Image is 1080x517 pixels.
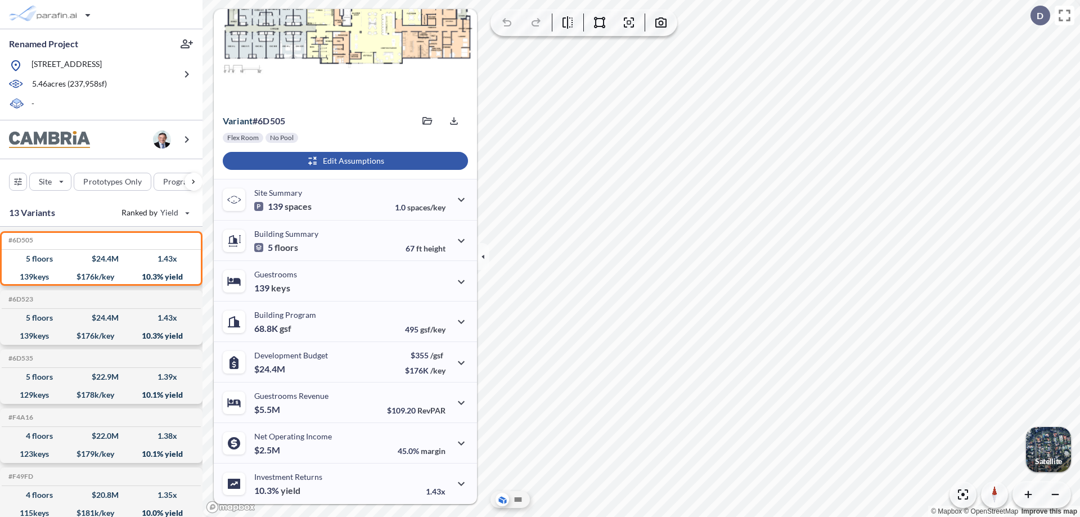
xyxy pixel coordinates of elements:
[511,493,525,506] button: Site Plan
[160,207,179,218] span: Yield
[271,282,290,294] span: keys
[9,131,90,149] img: BrandImage
[254,323,291,334] p: 68.8K
[206,501,255,514] a: Mapbox homepage
[29,173,71,191] button: Site
[254,269,297,279] p: Guestrooms
[405,350,445,360] p: $355
[31,98,34,111] p: -
[74,173,151,191] button: Prototypes Only
[398,446,445,456] p: 45.0%
[227,133,259,142] p: Flex Room
[254,363,287,375] p: $24.4M
[424,244,445,253] span: height
[420,325,445,334] span: gsf/key
[430,350,443,360] span: /gsf
[387,406,445,415] p: $109.20
[6,295,33,303] h5: Click to copy the code
[112,204,197,222] button: Ranked by Yield
[1021,507,1077,515] a: Improve this map
[31,59,102,73] p: [STREET_ADDRESS]
[1035,457,1062,466] p: Satellite
[254,229,318,239] p: Building Summary
[270,133,294,142] p: No Pool
[931,507,962,515] a: Mapbox
[405,325,445,334] p: 495
[9,206,55,219] p: 13 Variants
[254,242,298,253] p: 5
[1026,427,1071,472] img: Switcher Image
[421,446,445,456] span: margin
[163,176,195,187] p: Program
[407,203,445,212] span: spaces/key
[496,493,509,506] button: Aerial View
[281,485,300,496] span: yield
[254,282,290,294] p: 139
[254,350,328,360] p: Development Budget
[417,406,445,415] span: RevPAR
[153,131,171,149] img: user logo
[32,78,107,91] p: 5.46 acres ( 237,958 sf)
[254,444,282,456] p: $2.5M
[1026,427,1071,472] button: Switcher ImageSatellite
[395,203,445,212] p: 1.0
[223,115,253,126] span: Variant
[254,391,328,401] p: Guestrooms Revenue
[254,201,312,212] p: 139
[964,507,1018,515] a: OpenStreetMap
[254,472,322,482] p: Investment Returns
[406,244,445,253] p: 67
[254,310,316,320] p: Building Program
[285,201,312,212] span: spaces
[39,176,52,187] p: Site
[426,487,445,496] p: 1.43x
[254,431,332,441] p: Net Operating Income
[6,236,33,244] h5: Click to copy the code
[1037,11,1043,21] p: D
[430,366,445,375] span: /key
[254,485,300,496] p: 10.3%
[83,176,142,187] p: Prototypes Only
[254,188,302,197] p: Site Summary
[280,323,291,334] span: gsf
[405,366,445,375] p: $176K
[254,404,282,415] p: $5.5M
[416,244,422,253] span: ft
[6,473,33,480] h5: Click to copy the code
[274,242,298,253] span: floors
[223,115,285,127] p: # 6d505
[9,38,78,50] p: Renamed Project
[154,173,214,191] button: Program
[223,152,468,170] button: Edit Assumptions
[6,413,33,421] h5: Click to copy the code
[6,354,33,362] h5: Click to copy the code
